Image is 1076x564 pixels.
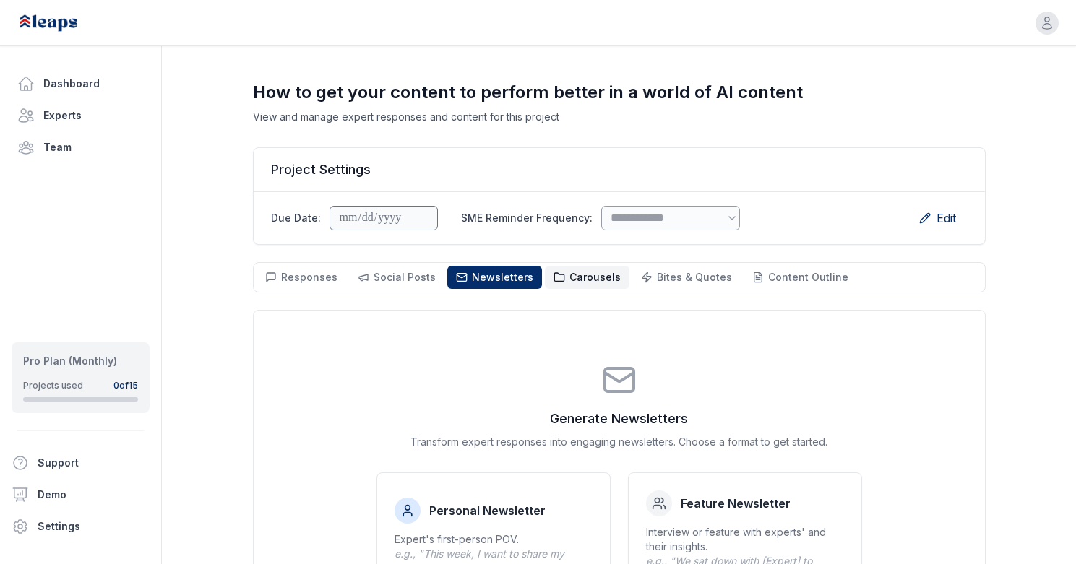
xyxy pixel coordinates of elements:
h4: Feature Newsletter [681,495,791,512]
button: Edit [908,204,968,233]
div: Projects used [23,380,83,391]
button: Support [6,448,144,477]
label: Due Date: [271,211,321,225]
span: Edit [937,209,956,227]
span: Bites & Quotes [657,271,732,283]
h1: How to get your content to perform better in a world of AI content [253,81,986,104]
a: Dashboard [12,69,150,98]
button: Responses [257,266,346,289]
img: Leaps [17,7,110,39]
span: Content Outline [768,271,848,283]
p: Transform expert responses into engaging newsletters. Choose a format to get started. [376,435,862,449]
span: Responses [281,271,337,283]
span: Newsletters [472,271,533,283]
h3: Generate Newsletters [376,409,862,429]
div: 0 of 15 [113,380,138,391]
h4: Personal Newsletter [429,502,546,519]
span: Social Posts [374,271,436,283]
p: View and manage expert responses and content for this project [253,110,986,124]
div: Pro Plan (Monthly) [23,354,138,368]
a: Team [12,133,150,162]
button: Bites & Quotes [632,266,741,289]
a: Settings [6,512,155,541]
label: SME Reminder Frequency: [461,211,593,225]
a: Demo [6,480,155,509]
button: Content Outline [744,266,857,289]
a: Experts [12,101,150,130]
button: Newsletters [447,266,542,289]
h2: Project Settings [271,160,968,180]
span: Carousels [569,271,621,283]
button: Carousels [545,266,629,289]
button: Social Posts [349,266,444,289]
